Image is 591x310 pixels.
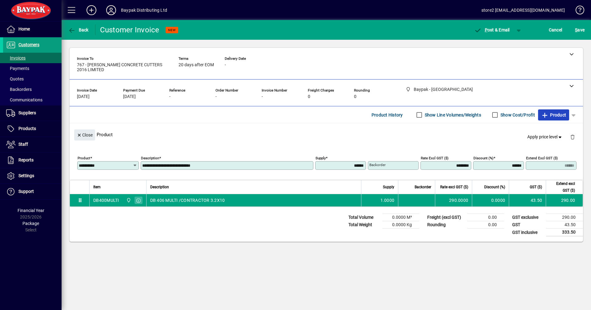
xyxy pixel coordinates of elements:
span: Suppliers [18,110,36,115]
td: Rounding [424,221,467,229]
span: 1.0000 [380,197,395,203]
span: Backorders [6,87,32,92]
td: 0.00 [467,221,504,229]
mat-label: Discount (%) [473,156,493,160]
div: store2 [EMAIL_ADDRESS][DOMAIN_NAME] [481,5,565,15]
mat-label: Product [78,156,90,160]
button: Delete [565,129,580,144]
span: Products [18,126,36,131]
span: Quotes [6,76,24,81]
span: Product [541,110,566,120]
span: Supply [383,184,394,190]
span: Customers [18,42,39,47]
td: Freight (excl GST) [424,214,467,221]
button: Add [82,5,101,16]
span: - [215,94,217,99]
span: Payments [6,66,29,71]
button: Save [573,24,586,35]
a: Support [3,184,62,199]
button: Profile [101,5,121,16]
span: DB 406 MULTI /CONTRACTOR 3.2X10 [150,197,225,203]
div: Baypak Distributing Ltd [121,5,167,15]
td: Total Volume [345,214,382,221]
span: - [262,94,263,99]
td: GST exclusive [509,214,546,221]
span: ost & Email [474,27,510,32]
span: Home [18,27,30,31]
button: Cancel [547,24,564,35]
a: Suppliers [3,105,62,121]
span: NEW [168,28,176,32]
span: Description [150,184,169,190]
span: Extend excl GST ($) [550,180,575,194]
a: Knowledge Base [571,1,583,21]
a: Invoices [3,53,62,63]
td: Total Weight [345,221,382,229]
span: Communications [6,97,42,102]
a: Home [3,22,62,37]
span: Reports [18,157,34,162]
div: 290.0000 [439,197,468,203]
span: 0 [354,94,356,99]
span: Backorder [415,184,431,190]
span: Item [93,184,101,190]
button: Apply price level [525,132,565,143]
label: Show Cost/Profit [499,112,535,118]
label: Show Line Volumes/Weights [424,112,481,118]
div: Product [70,123,583,146]
button: Back [66,24,90,35]
span: P [485,27,488,32]
a: Settings [3,168,62,184]
mat-label: Rate excl GST ($) [421,156,448,160]
button: Post & Email [471,24,513,35]
app-page-header-button: Back [62,24,95,35]
span: [DATE] [77,94,90,99]
a: Backorders [3,84,62,95]
span: Financial Year [18,208,44,213]
button: Product History [369,109,405,120]
td: GST inclusive [509,229,546,236]
td: GST [509,221,546,229]
a: Payments [3,63,62,74]
td: 43.50 [546,221,583,229]
span: - [169,94,171,99]
span: Close [77,130,93,140]
span: Rate excl GST ($) [440,184,468,190]
button: Close [74,129,95,141]
span: S [575,27,577,32]
span: GST ($) [530,184,542,190]
span: Invoices [6,55,26,60]
a: Communications [3,95,62,105]
td: 43.50 [509,194,546,206]
span: Staff [18,142,28,147]
div: Customer Invoice [100,25,159,35]
span: Baypak - Onekawa [125,197,132,204]
mat-label: Extend excl GST ($) [526,156,558,160]
span: Package [22,221,39,226]
a: Reports [3,153,62,168]
span: Apply price level [527,134,563,140]
div: DB400MULTI [93,197,119,203]
span: Settings [18,173,34,178]
span: 20 days after EOM [179,63,214,67]
td: 0.0000 [472,194,509,206]
app-page-header-button: Delete [565,134,580,140]
mat-label: Supply [316,156,326,160]
td: 0.0000 M³ [382,214,419,221]
td: 0.00 [467,214,504,221]
span: 767 - [PERSON_NAME] CONCRETE CUTTERS 2016 LIMITED [77,63,169,72]
span: Back [68,27,89,32]
a: Products [3,121,62,137]
button: Product [538,109,569,120]
mat-label: Description [141,156,159,160]
td: 290.00 [546,194,583,206]
span: Cancel [549,25,562,35]
a: Quotes [3,74,62,84]
td: 0.0000 Kg [382,221,419,229]
span: Support [18,189,34,194]
td: 290.00 [546,214,583,221]
span: 0 [308,94,310,99]
span: [DATE] [123,94,136,99]
span: Discount (%) [484,184,505,190]
mat-label: Backorder [369,163,386,167]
